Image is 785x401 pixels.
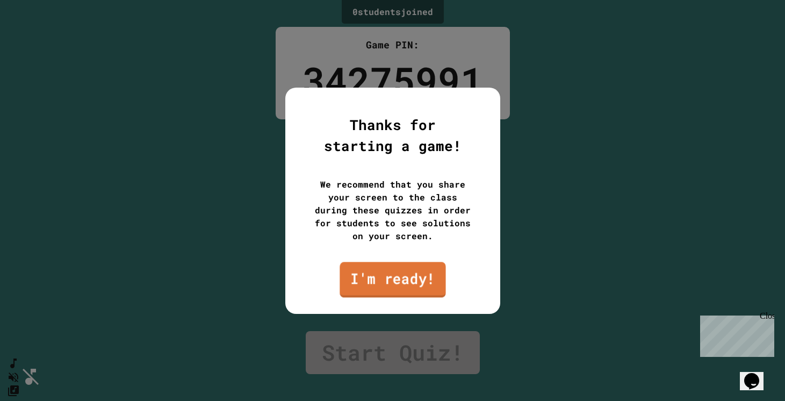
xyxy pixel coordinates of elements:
iframe: chat widget [740,358,774,390]
div: Chat with us now!Close [4,4,74,68]
div: Thanks for starting a game! [312,114,473,156]
div: We recommend that you share your screen to the class during these quizzes in order for students t... [312,178,473,242]
a: I'm ready! [340,262,445,297]
iframe: chat widget [696,311,774,357]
